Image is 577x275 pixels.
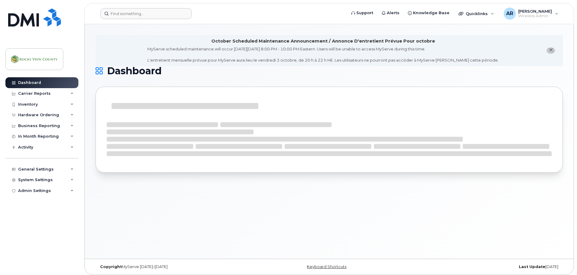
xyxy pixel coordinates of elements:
strong: Last Update [519,264,545,269]
div: MyServe [DATE]–[DATE] [96,264,251,269]
div: [DATE] [407,264,563,269]
button: close notification [547,47,555,54]
div: October Scheduled Maintenance Announcement / Annonce D'entretient Prévue Pour octobre [211,38,435,44]
strong: Copyright [100,264,122,269]
div: MyServe scheduled maintenance will occur [DATE][DATE] 8:00 PM - 10:00 PM Eastern. Users will be u... [147,46,499,63]
a: Keyboard Shortcuts [307,264,346,269]
span: Dashboard [107,66,162,75]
